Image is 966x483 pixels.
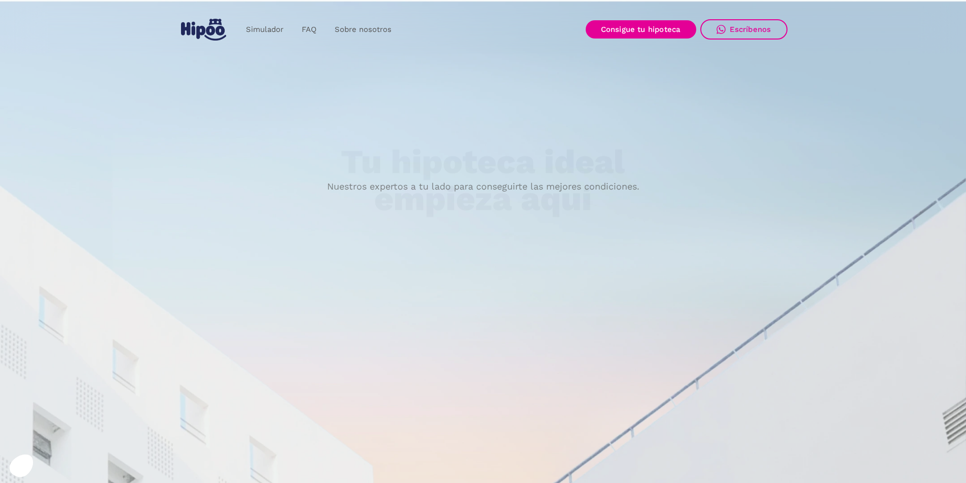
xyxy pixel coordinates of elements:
[179,15,229,45] a: home
[586,20,696,39] a: Consigue tu hipoteca
[326,20,401,40] a: Sobre nosotros
[293,20,326,40] a: FAQ
[291,144,675,217] h1: Tu hipoteca ideal empieza aquí
[730,25,771,34] div: Escríbenos
[700,19,788,40] a: Escríbenos
[237,20,293,40] a: Simulador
